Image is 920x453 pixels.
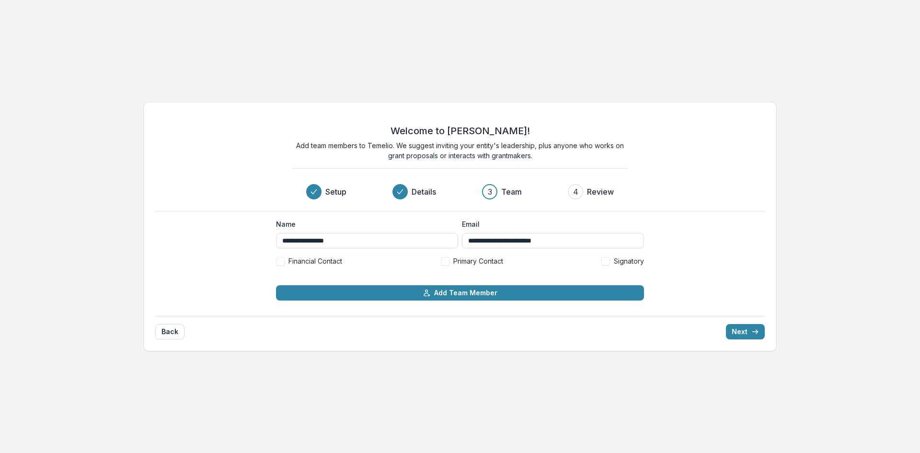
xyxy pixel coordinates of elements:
h3: Team [501,186,522,197]
p: Add team members to Temelio. We suggest inviting your entity's leadership, plus anyone who works ... [292,140,628,161]
h3: Review [587,186,614,197]
button: Next [726,324,765,339]
label: Email [462,219,638,229]
h3: Setup [325,186,346,197]
div: 3 [488,186,492,197]
div: 4 [573,186,578,197]
button: Back [155,324,184,339]
button: Add Team Member [276,285,644,301]
span: Signatory [614,256,644,266]
label: Name [276,219,452,229]
h3: Details [412,186,436,197]
div: Progress [306,184,614,199]
span: Primary Contact [453,256,503,266]
span: Financial Contact [288,256,342,266]
h2: Welcome to [PERSON_NAME]! [391,125,530,137]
